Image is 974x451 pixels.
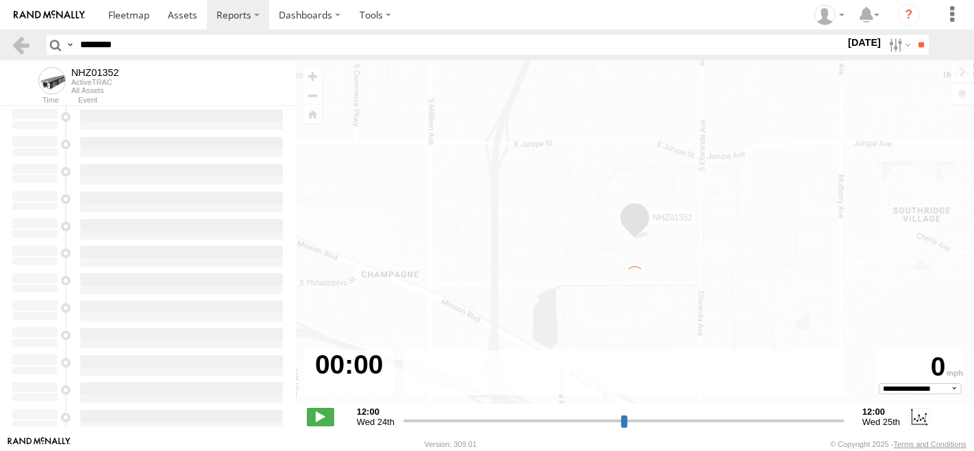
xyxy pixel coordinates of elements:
[357,407,395,417] strong: 12:00
[11,97,59,104] div: Time
[884,35,913,55] label: Search Filter Options
[862,407,900,417] strong: 12:00
[71,86,119,94] div: All Assets
[830,440,966,448] div: © Copyright 2025 -
[11,35,31,55] a: Back to previous Page
[78,97,296,104] div: Event
[8,437,71,451] a: Visit our Website
[845,35,884,50] label: [DATE]
[64,35,75,55] label: Search Query
[878,352,963,383] div: 0
[71,67,119,78] div: NHZ01352 - View Asset History
[810,5,849,25] div: Zulema McIntosch
[898,4,920,26] i: ?
[357,417,395,427] span: Wed 24th
[862,417,900,427] span: Wed 25th
[307,408,334,426] label: Play/Stop
[425,440,477,448] div: Version: 309.01
[71,78,119,86] div: ActiveTRAC
[894,440,966,448] a: Terms and Conditions
[14,10,85,20] img: rand-logo.svg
